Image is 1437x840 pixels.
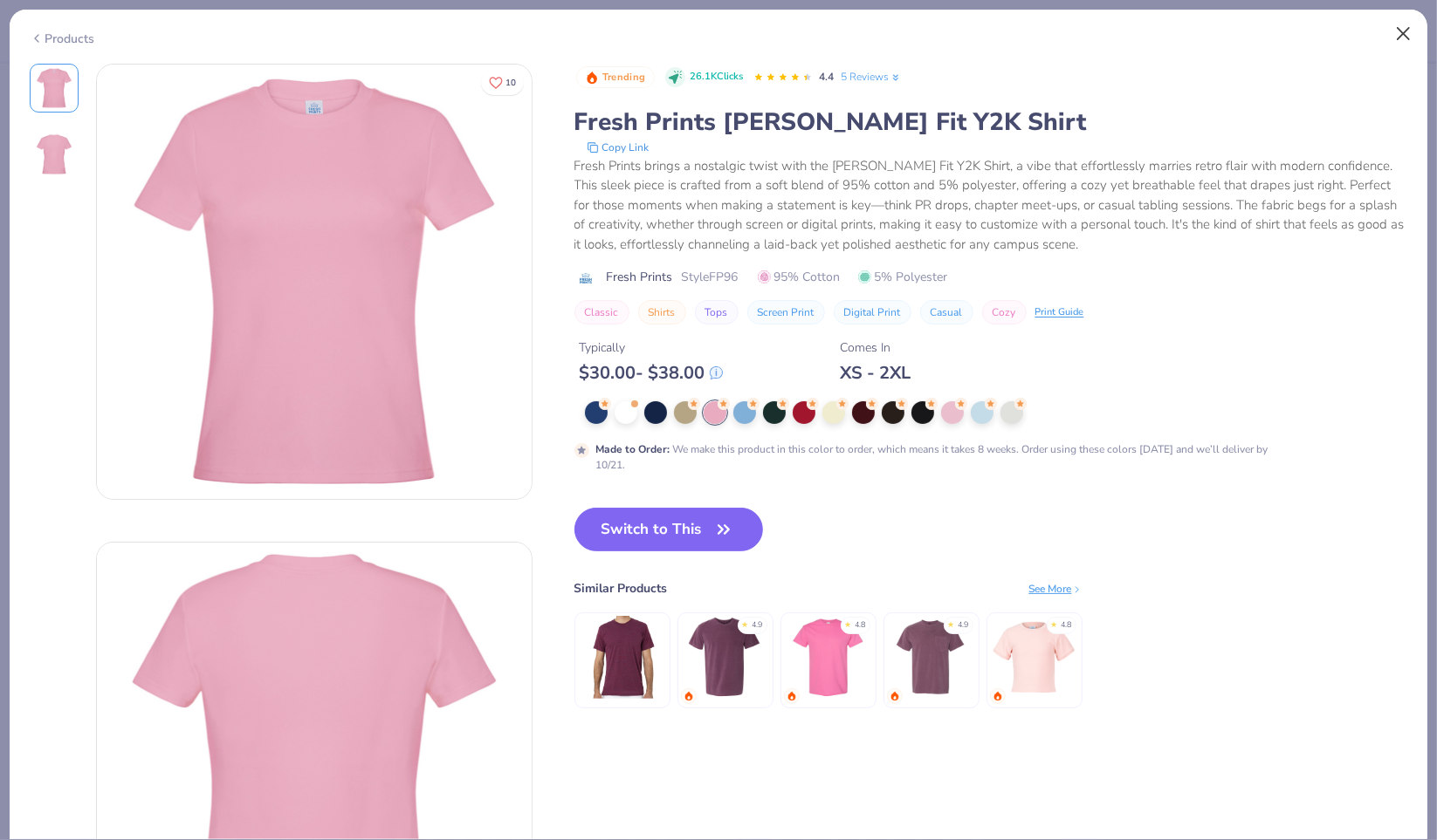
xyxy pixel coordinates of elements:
button: Close [1387,17,1420,51]
button: Digital Print [834,300,911,324]
span: Style FP96 [682,268,739,286]
img: Trending sort [585,71,599,85]
span: 4.4 [820,70,835,84]
span: Fresh Prints [607,268,673,286]
span: 10 [505,79,516,87]
button: Like [481,70,524,95]
div: We make this product in this color to order, which means it takes 8 weeks. Order using these colo... [596,441,1273,473]
button: Shirts [638,300,686,324]
img: trending.gif [890,691,900,701]
span: 5% Polyester [858,268,948,286]
span: Trending [602,72,645,82]
button: Screen Print [747,300,825,324]
img: trending.gif [993,691,1003,701]
span: 26.1K Clicks [690,70,743,85]
div: ★ [1051,619,1058,626]
button: copy to clipboard [581,139,655,156]
div: ★ [742,619,749,626]
img: Gildan Adult Heavy Cotton T-Shirt [787,616,870,699]
div: 4.4 Stars [753,64,813,92]
div: 4.8 [856,619,866,632]
div: 4.8 [1062,619,1072,632]
div: See More [1029,581,1083,597]
img: brand logo [574,271,598,285]
button: Classic [574,300,629,324]
img: Comfort Colors Adult Heavyweight T-Shirt [684,616,767,699]
div: 4.9 [753,619,763,632]
img: trending.gif [787,691,797,701]
div: Typically [580,338,723,357]
a: 5 Reviews [842,69,902,85]
img: Front [33,67,75,109]
button: Switch to This [574,508,764,551]
img: Fresh Prints Mini Tee [993,616,1076,699]
img: trending.gif [684,691,694,701]
img: Front [97,65,532,499]
strong: Made to Order : [596,442,670,456]
div: Fresh Prints [PERSON_NAME] Fit Y2K Shirt [574,106,1408,139]
img: Comfort Colors Adult Heavyweight RS Pocket T-Shirt [890,616,973,699]
div: Comes In [841,338,911,357]
button: Badge Button [576,66,655,89]
div: Fresh Prints brings a nostalgic twist with the [PERSON_NAME] Fit Y2K Shirt, a vibe that effortles... [574,156,1408,255]
div: ★ [948,619,955,626]
div: Products [30,30,95,48]
div: XS - 2XL [841,362,911,384]
div: Print Guide [1035,305,1084,320]
button: Casual [920,300,973,324]
div: 4.9 [959,619,969,632]
img: Back [33,133,75,175]
div: Similar Products [574,579,668,598]
span: 95% Cotton [758,268,841,286]
div: $ 30.00 - $ 38.00 [580,362,723,384]
img: Los Angeles Apparel S/S Tri Blend Crew Neck [581,616,663,699]
button: Cozy [982,300,1027,324]
button: Tops [695,300,739,324]
div: ★ [845,619,852,626]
